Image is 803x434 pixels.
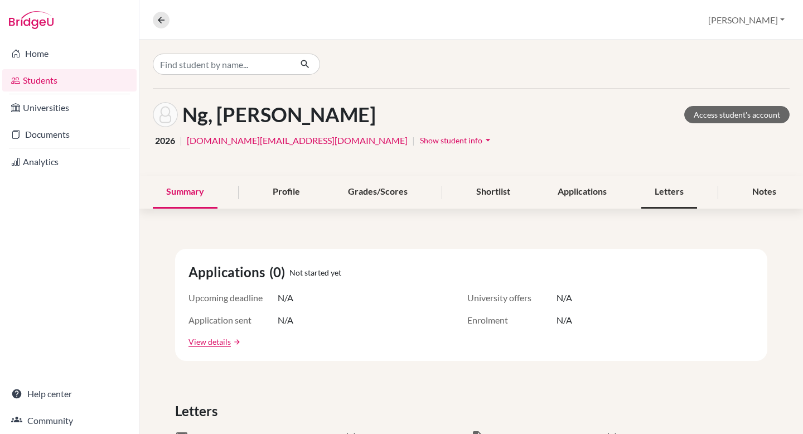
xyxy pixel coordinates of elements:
a: View details [188,336,231,348]
button: [PERSON_NAME] [703,9,790,31]
span: N/A [278,291,293,305]
h1: Ng, [PERSON_NAME] [182,103,376,127]
a: arrow_forward [231,338,241,346]
span: University offers [467,291,557,305]
span: Letters [175,401,222,421]
span: Upcoming deadline [188,291,278,305]
span: Enrolment [467,314,557,327]
img: Bridge-U [9,11,54,29]
span: | [412,134,415,147]
div: Applications [544,176,620,209]
a: Access student's account [684,106,790,123]
span: (0) [269,262,289,282]
button: Show student infoarrow_drop_down [419,132,494,149]
span: Show student info [420,136,482,145]
span: Applications [188,262,269,282]
a: Students [2,69,137,91]
a: Community [2,409,137,432]
div: Shortlist [463,176,524,209]
input: Find student by name... [153,54,291,75]
i: arrow_drop_down [482,134,494,146]
div: Letters [641,176,697,209]
a: Universities [2,97,137,119]
a: Documents [2,123,137,146]
span: | [180,134,182,147]
span: Not started yet [289,267,341,278]
div: Notes [739,176,790,209]
div: Profile [259,176,313,209]
a: Analytics [2,151,137,173]
a: [DOMAIN_NAME][EMAIL_ADDRESS][DOMAIN_NAME] [187,134,408,147]
div: Grades/Scores [335,176,421,209]
span: N/A [278,314,293,327]
img: Wing Ying Ng's avatar [153,102,178,127]
span: 2026 [155,134,175,147]
div: Summary [153,176,217,209]
span: N/A [557,314,572,327]
span: N/A [557,291,572,305]
a: Help center [2,383,137,405]
a: Home [2,42,137,65]
span: Application sent [188,314,278,327]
